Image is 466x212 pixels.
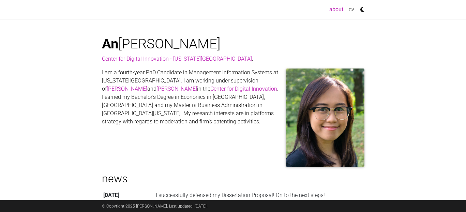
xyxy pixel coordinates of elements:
p: I am a fourth-year PhD Candidate in Management Information Systems at [US_STATE][GEOGRAPHIC_DATA]... [102,69,364,126]
span: An [102,36,118,52]
p: . [102,55,364,63]
a: Center for Digital Innovation - [US_STATE][GEOGRAPHIC_DATA] [102,56,252,62]
a: [PERSON_NAME] [156,86,197,92]
th: [DATE] [102,188,154,203]
img: prof_pic.jpg [286,69,364,167]
a: [PERSON_NAME] [107,86,147,92]
h1: [PERSON_NAME] [102,36,364,52]
a: about [327,3,346,16]
a: news [102,172,127,185]
div: © Copyright 2025 [PERSON_NAME]. Last updated: [DATE]. [97,200,370,212]
a: cv [346,3,357,16]
td: I successfully defensed my Dissertation Proposal! On to the next steps! [154,188,364,203]
a: Center for Digital Innovation [210,86,277,92]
